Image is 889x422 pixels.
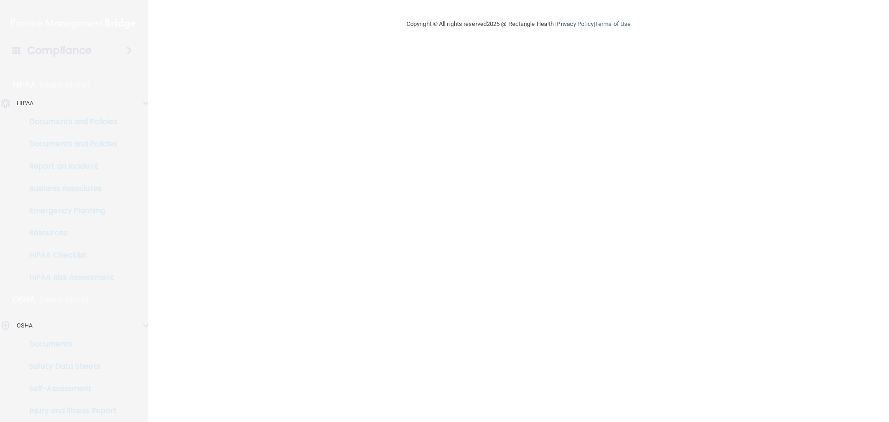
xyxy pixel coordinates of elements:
p: Injury and Illness Report [6,406,132,416]
p: Learn More! [41,79,90,90]
p: HIPAA [13,79,36,90]
p: HIPAA [17,98,34,109]
div: Copyright © All rights reserved 2025 @ Rectangle Health | | [350,9,688,39]
p: Business Associates [6,184,132,193]
img: PMB logo [11,14,137,33]
p: Resources [6,228,132,238]
p: Documents and Policies [6,139,132,149]
a: Terms of Use [595,20,631,27]
a: Privacy Policy [557,20,593,27]
p: Learn More! [40,294,89,305]
p: Self-Assessment [6,384,132,393]
p: Safety Data Sheets [6,362,132,371]
h4: Compliance [27,44,92,57]
p: Documents [6,340,132,349]
p: OSHA [13,294,36,305]
p: Documents and Policies [6,117,132,126]
p: Report an Incident [6,162,132,171]
p: OSHA [17,320,32,331]
p: Emergency Planning [6,206,132,215]
p: HIPAA Checklist [6,251,132,260]
p: HIPAA Risk Assessment [6,273,132,282]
